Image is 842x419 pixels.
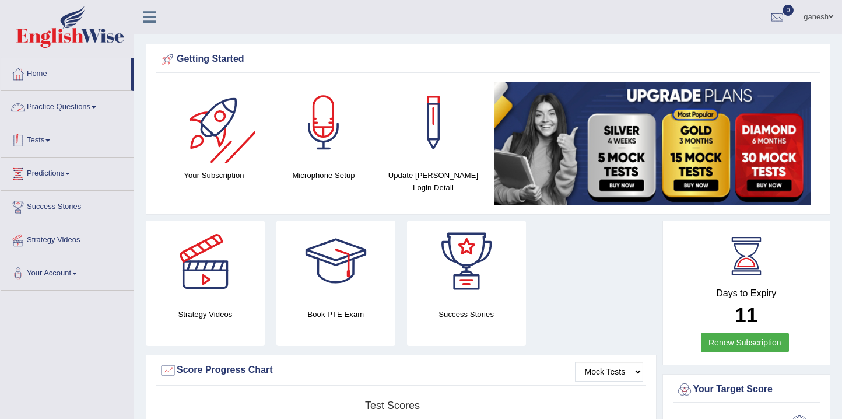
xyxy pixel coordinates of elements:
[676,288,818,299] h4: Days to Expiry
[676,381,818,399] div: Your Target Score
[276,308,395,320] h4: Book PTE Exam
[1,58,131,87] a: Home
[165,169,263,181] h4: Your Subscription
[1,158,134,187] a: Predictions
[365,400,420,411] tspan: Test scores
[1,91,134,120] a: Practice Questions
[384,169,482,194] h4: Update [PERSON_NAME] Login Detail
[1,124,134,153] a: Tests
[146,308,265,320] h4: Strategy Videos
[494,82,811,205] img: small5.jpg
[735,303,757,326] b: 11
[1,191,134,220] a: Success Stories
[407,308,526,320] h4: Success Stories
[1,224,134,253] a: Strategy Videos
[275,169,373,181] h4: Microphone Setup
[159,51,817,68] div: Getting Started
[701,333,789,352] a: Renew Subscription
[1,257,134,287] a: Your Account
[783,5,794,16] span: 0
[159,362,643,379] div: Score Progress Chart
